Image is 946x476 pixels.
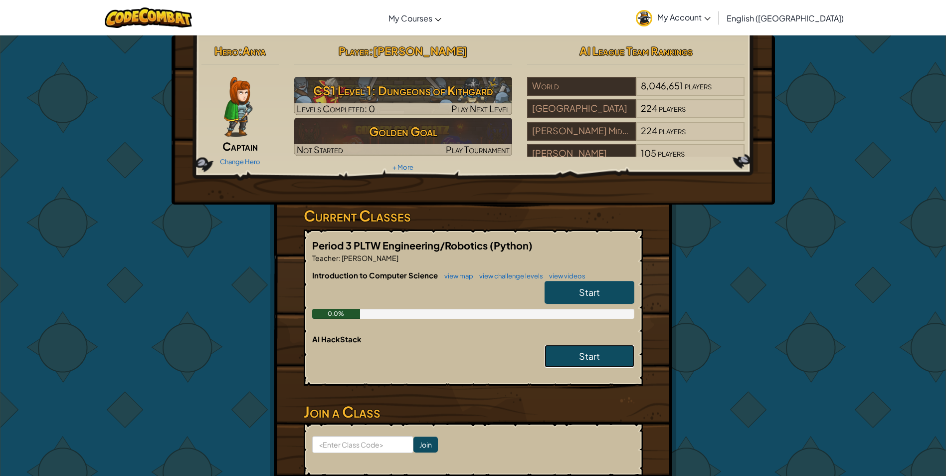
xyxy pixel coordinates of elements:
[722,4,849,31] a: English ([GEOGRAPHIC_DATA])
[446,144,510,155] span: Play Tournament
[312,270,439,280] span: Introduction to Computer Science
[527,131,745,143] a: [PERSON_NAME] Middle224players
[527,154,745,165] a: [PERSON_NAME]105players
[294,120,512,143] h3: Golden Goal
[339,44,369,58] span: Player
[413,437,438,453] input: Join
[439,272,473,280] a: view map
[490,239,533,251] span: (Python)
[658,147,685,159] span: players
[685,80,712,91] span: players
[641,125,657,136] span: 224
[527,86,745,98] a: World8,046,651players
[659,102,686,114] span: players
[527,77,636,96] div: World
[544,272,585,280] a: view videos
[312,334,362,344] span: AI HackStack
[527,109,745,120] a: [GEOGRAPHIC_DATA]224players
[294,77,512,115] img: CS1 Level 1: Dungeons of Kithgard
[312,309,361,319] div: 0.0%
[474,272,543,280] a: view challenge levels
[657,12,711,22] span: My Account
[631,2,716,33] a: My Account
[373,44,467,58] span: [PERSON_NAME]
[294,79,512,102] h3: CS1 Level 1: Dungeons of Kithgard
[636,10,652,26] img: avatar
[641,147,656,159] span: 105
[220,158,260,166] a: Change Hero
[545,345,634,368] a: Start
[383,4,446,31] a: My Courses
[297,103,375,114] span: Levels Completed: 0
[339,253,341,262] span: :
[392,163,413,171] a: + More
[527,122,636,141] div: [PERSON_NAME] Middle
[238,44,242,58] span: :
[727,13,844,23] span: English ([GEOGRAPHIC_DATA])
[242,44,266,58] span: Anya
[222,139,258,153] span: Captain
[641,80,683,91] span: 8,046,651
[214,44,238,58] span: Hero
[105,7,192,28] img: CodeCombat logo
[579,44,693,58] span: AI League Team Rankings
[388,13,432,23] span: My Courses
[579,286,600,298] span: Start
[304,205,643,227] h3: Current Classes
[297,144,343,155] span: Not Started
[451,103,510,114] span: Play Next Level
[527,99,636,118] div: [GEOGRAPHIC_DATA]
[312,239,490,251] span: Period 3 PLTW Engineering/Robotics
[641,102,657,114] span: 224
[304,401,643,423] h3: Join a Class
[527,144,636,163] div: [PERSON_NAME]
[294,118,512,156] img: Golden Goal
[659,125,686,136] span: players
[579,350,600,362] span: Start
[294,118,512,156] a: Golden GoalNot StartedPlay Tournament
[224,77,252,137] img: captain-pose.png
[312,436,413,453] input: <Enter Class Code>
[369,44,373,58] span: :
[294,77,512,115] a: Play Next Level
[341,253,398,262] span: [PERSON_NAME]
[312,253,339,262] span: Teacher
